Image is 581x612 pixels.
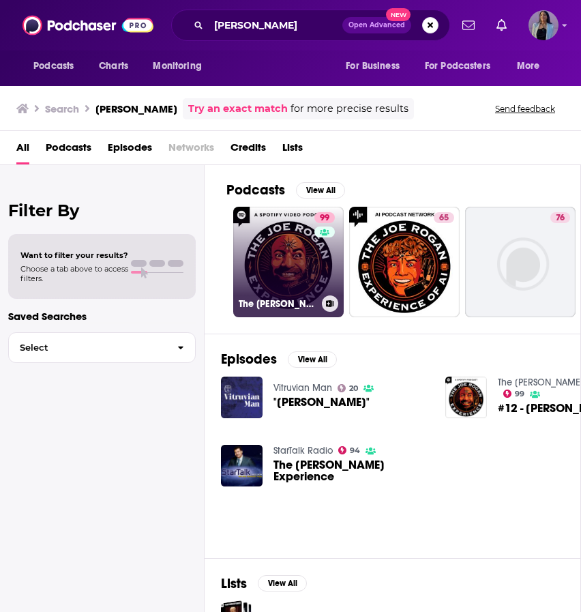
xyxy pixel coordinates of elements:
[349,207,460,317] a: 65
[314,212,335,223] a: 99
[90,53,136,79] a: Charts
[16,136,29,164] a: All
[153,57,201,76] span: Monitoring
[24,53,91,79] button: open menu
[288,351,337,368] button: View All
[20,264,128,283] span: Choose a tab above to access filters.
[491,103,559,115] button: Send feedback
[171,10,450,41] div: Search podcasts, credits, & more...
[46,136,91,164] a: Podcasts
[434,212,454,223] a: 65
[230,136,266,164] a: Credits
[457,14,480,37] a: Show notifications dropdown
[273,459,429,482] a: The Joe Rogan Experience
[503,390,525,398] a: 99
[239,298,316,310] h3: The [PERSON_NAME] Experience
[346,57,400,76] span: For Business
[528,10,558,40] img: User Profile
[445,377,487,418] img: #12 - Joe Rogan
[282,136,303,164] a: Lists
[221,575,247,592] h2: Lists
[439,212,449,225] span: 65
[209,14,342,36] input: Search podcasts, credits, & more...
[8,332,196,363] button: Select
[33,57,74,76] span: Podcasts
[258,575,307,592] button: View All
[273,382,332,394] a: Vitruvian Man
[416,53,510,79] button: open menu
[556,212,565,225] span: 76
[226,181,285,199] h2: Podcasts
[342,17,411,33] button: Open AdvancedNew
[221,351,277,368] h2: Episodes
[528,10,558,40] span: Logged in as maria.pina
[168,136,214,164] span: Networks
[273,396,370,408] span: "[PERSON_NAME]"
[348,22,405,29] span: Open Advanced
[221,351,337,368] a: EpisodesView All
[338,446,361,454] a: 94
[550,212,570,223] a: 76
[95,102,177,115] h3: [PERSON_NAME]
[273,445,333,456] a: StarTalk Radio
[296,182,345,199] button: View All
[143,53,219,79] button: open menu
[425,57,490,76] span: For Podcasters
[273,459,429,482] span: The [PERSON_NAME] Experience
[528,10,558,40] button: Show profile menu
[108,136,152,164] a: Episodes
[8,201,196,220] h2: Filter By
[515,391,524,397] span: 99
[290,101,408,117] span: for more precise results
[221,575,307,592] a: ListsView All
[350,448,360,454] span: 94
[233,207,344,317] a: 99The [PERSON_NAME] Experience
[45,102,79,115] h3: Search
[188,101,288,117] a: Try an exact match
[8,310,196,323] p: Saved Searches
[465,207,576,317] a: 76
[9,343,166,352] span: Select
[273,396,370,408] a: "Joe Rogan"
[349,385,358,392] span: 20
[221,377,263,418] img: "Joe Rogan"
[491,14,512,37] a: Show notifications dropdown
[320,212,329,225] span: 99
[221,445,263,486] img: The Joe Rogan Experience
[226,181,345,199] a: PodcastsView All
[336,53,417,79] button: open menu
[386,8,411,21] span: New
[20,250,128,260] span: Want to filter your results?
[99,57,128,76] span: Charts
[338,384,359,392] a: 20
[23,12,153,38] img: Podchaser - Follow, Share and Rate Podcasts
[507,53,557,79] button: open menu
[517,57,540,76] span: More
